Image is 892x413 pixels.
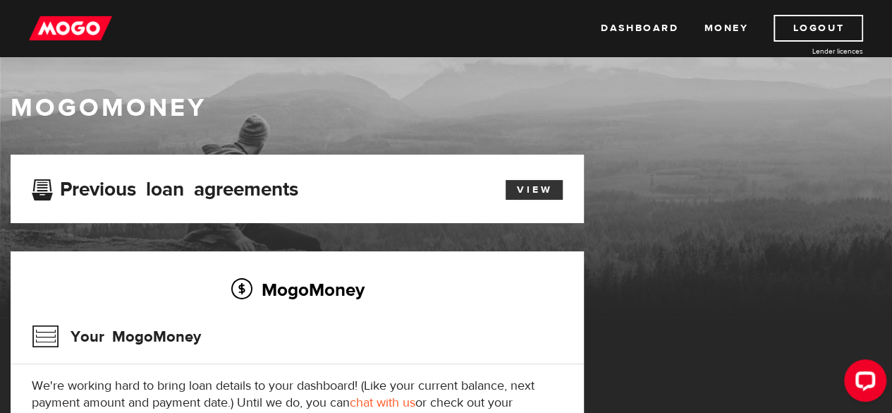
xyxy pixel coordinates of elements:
a: Dashboard [601,15,678,42]
iframe: LiveChat chat widget [833,354,892,413]
a: View [506,180,563,200]
h1: MogoMoney [11,93,881,123]
a: Lender licences [757,46,863,56]
a: chat with us [350,395,415,411]
h3: Previous loan agreements [32,178,298,196]
a: Logout [774,15,863,42]
h2: MogoMoney [32,275,563,304]
h3: Your MogoMoney [32,318,201,355]
img: mogo_logo-11ee424be714fa7cbb0f0f49df9e16ec.png [29,15,112,42]
a: Money [704,15,748,42]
